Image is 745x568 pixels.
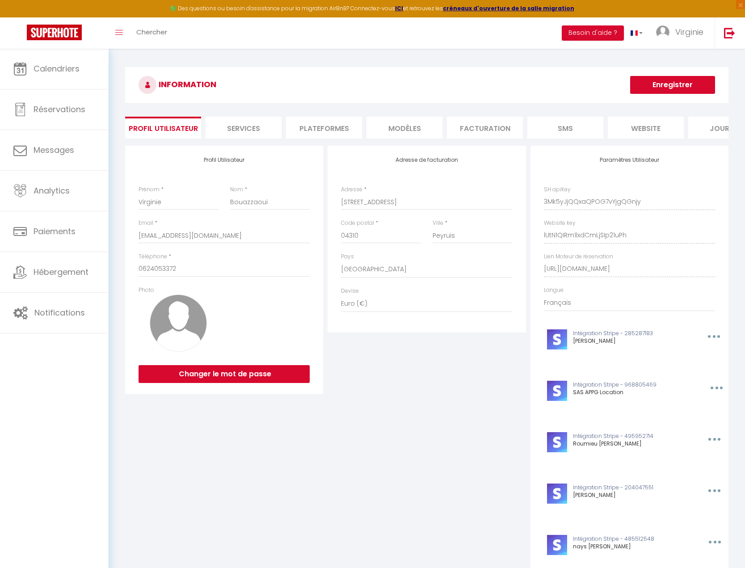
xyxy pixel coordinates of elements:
h4: Adresse de facturation [341,157,512,163]
p: Intégration Stripe - 485512548 [573,535,688,543]
span: [PERSON_NAME] [573,491,616,499]
button: Enregistrer [630,76,715,94]
span: Messages [34,144,74,156]
span: Roumieu [PERSON_NAME] [573,440,642,447]
a: créneaux d'ouverture de la salle migration [443,4,574,12]
img: stripe-logo.jpeg [547,381,567,401]
span: Chercher [136,27,167,37]
label: SH apiKey [544,185,571,194]
label: Ville [433,219,443,227]
img: stripe-logo.jpeg [547,484,567,504]
label: Téléphone [139,252,167,261]
img: avatar.png [150,295,207,352]
li: MODÈLES [366,117,442,139]
span: nays [PERSON_NAME] [573,543,631,550]
label: Nom [230,185,243,194]
span: Notifications [34,307,85,318]
h4: Paramètres Utilisateur [544,157,715,163]
img: logout [724,27,735,38]
p: Intégration Stripe - 968805469 [573,381,690,389]
span: SAS APPG Location [573,388,623,396]
span: Virginie [675,26,703,38]
span: Réservations [34,104,85,115]
h4: Profil Utilisateur [139,157,310,163]
a: Chercher [130,17,174,49]
p: Intégration Stripe - 285287183 [573,329,687,338]
label: Adresse [341,185,362,194]
img: stripe-logo.jpeg [547,432,567,452]
h3: INFORMATION [125,67,728,103]
li: Plateformes [286,117,362,139]
p: Intégration Stripe - 204047551 [573,484,688,492]
li: website [608,117,684,139]
img: stripe-logo.jpeg [547,535,567,555]
button: Besoin d'aide ? [562,25,624,41]
li: Profil Utilisateur [125,117,201,139]
p: Intégration Stripe - 495952714 [573,432,688,441]
label: Photo [139,286,154,295]
li: Services [206,117,282,139]
span: [PERSON_NAME] [573,337,616,345]
label: Devise [341,287,359,295]
a: ICI [395,4,403,12]
span: Calendriers [34,63,80,74]
label: Lien Moteur de réservation [544,252,613,261]
button: Changer le mot de passe [139,365,310,383]
label: Langue [544,286,564,295]
button: Ouvrir le widget de chat LiveChat [7,4,34,30]
span: Hébergement [34,266,88,278]
span: Analytics [34,185,70,196]
li: Facturation [447,117,523,139]
img: ... [656,25,669,39]
label: Website key [544,219,576,227]
img: stripe-logo.jpeg [547,329,567,349]
label: Prénom [139,185,160,194]
a: ... Virginie [649,17,715,49]
li: SMS [527,117,603,139]
label: Pays [341,252,354,261]
span: Paiements [34,226,76,237]
img: Super Booking [27,25,82,40]
label: Code postal [341,219,374,227]
label: Email [139,219,153,227]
